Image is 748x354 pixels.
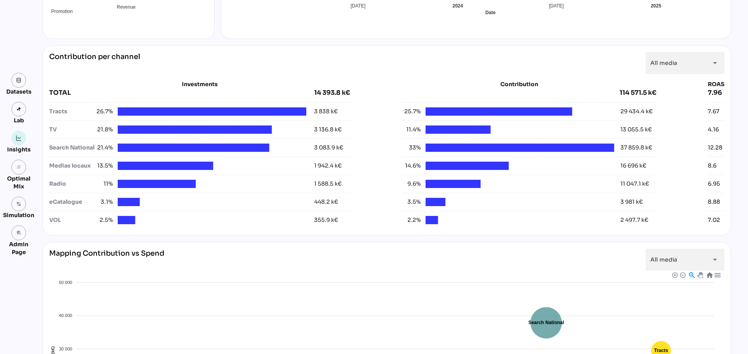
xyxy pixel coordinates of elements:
[94,144,113,152] span: 21.4%
[688,271,695,278] div: Selection Zoom
[16,201,22,207] img: settings.svg
[314,88,350,98] div: 14 393.8 k€
[49,144,94,152] div: Search National
[708,125,719,134] div: 4.16
[314,162,342,170] div: 1 942.4 k€
[710,58,720,68] i: arrow_drop_down
[3,211,34,219] div: Simulation
[314,216,338,224] div: 355.9 k€
[708,88,724,98] div: 7.96
[45,9,73,14] span: Promotion
[620,162,646,170] div: 16 696 k€
[10,116,28,124] div: Lab
[714,271,720,278] div: Menu
[708,80,724,88] div: ROAS
[650,59,677,66] span: All media
[710,255,720,264] i: arrow_drop_down
[3,240,34,256] div: Admin Page
[402,144,421,152] span: 33%
[49,180,94,188] div: Radio
[706,271,713,278] div: Reset Zoom
[59,313,72,318] tspan: 40 000
[94,125,113,134] span: 21.8%
[549,3,564,9] tspan: [DATE]
[620,107,653,116] div: 29 434.4 k€
[314,107,338,116] div: 3 838 k€
[452,3,463,9] tspan: 2024
[49,125,94,134] div: TV
[402,180,421,188] span: 9.6%
[3,175,34,190] div: Optimal Mix
[49,249,164,271] div: Mapping Contribution vs Spend
[708,180,720,188] div: 6.95
[314,198,338,206] div: 448.2 k€
[650,256,677,263] span: All media
[49,216,94,224] div: VOL
[620,180,649,188] div: 11 047.1 k€
[651,3,661,9] tspan: 2025
[422,80,617,88] div: Contribution
[620,144,652,152] div: 37 859.8 k€
[672,272,677,277] div: Zoom In
[708,198,720,206] div: 8.88
[59,347,72,351] tspan: 30 000
[679,272,685,277] div: Zoom Out
[708,216,720,224] div: 7.02
[59,280,72,285] tspan: 50 000
[49,107,94,116] div: Tracts
[16,164,22,170] i: grain
[402,216,421,224] span: 2.2%
[94,107,113,116] span: 26.7%
[402,162,421,170] span: 14.6%
[485,10,496,15] text: Date
[16,107,22,112] img: lab.svg
[708,107,719,116] div: 7.67
[314,144,343,152] div: 3 083.9 k€
[117,4,135,10] tspan: Revenue
[314,180,342,188] div: 1 588.5 k€
[49,52,140,74] div: Contribution per channel
[49,162,94,170] div: Medias locaux
[620,125,652,134] div: 13 055.5 k€
[94,216,113,224] span: 2.5%
[49,198,94,206] div: eCatalogue
[16,135,22,141] img: graph.svg
[402,107,421,116] span: 25.7%
[351,3,366,9] tspan: [DATE]
[94,162,113,170] span: 13.5%
[49,88,314,98] div: TOTAL
[697,272,702,277] div: Panning
[314,125,342,134] div: 3 136.8 k€
[402,198,421,206] span: 3.5%
[16,77,22,83] img: data.svg
[6,88,31,96] div: Datasets
[708,144,722,152] div: 12.28
[402,125,421,134] span: 11.4%
[16,230,22,236] i: admin_panel_settings
[620,198,643,206] div: 3 981 k€
[94,198,113,206] span: 3.1%
[708,162,717,170] div: 8.6
[49,80,350,88] div: Investments
[620,216,648,224] div: 2 497.7 k€
[94,180,113,188] span: 11%
[620,88,656,98] div: 114 571.5 k€
[7,146,31,153] div: Insights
